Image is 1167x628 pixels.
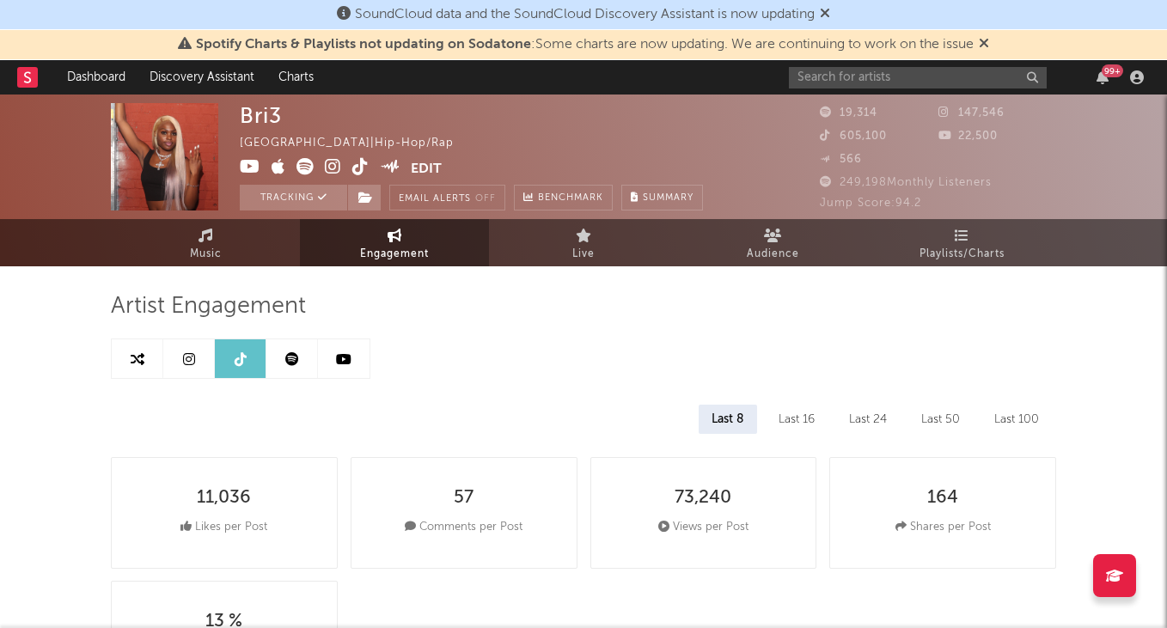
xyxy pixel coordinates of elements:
[240,133,474,154] div: [GEOGRAPHIC_DATA] | Hip-Hop/Rap
[789,67,1047,88] input: Search for artists
[196,38,531,52] span: Spotify Charts & Playlists not updating on Sodatone
[137,60,266,95] a: Discovery Assistant
[197,488,251,509] div: 11,036
[920,244,1005,265] span: Playlists/Charts
[938,107,1005,119] span: 147,546
[266,60,326,95] a: Charts
[1102,64,1123,77] div: 99 +
[454,488,474,509] div: 57
[360,244,429,265] span: Engagement
[927,488,958,509] div: 164
[658,517,748,538] div: Views per Post
[55,60,137,95] a: Dashboard
[475,194,496,204] em: Off
[867,219,1056,266] a: Playlists/Charts
[699,405,757,434] div: Last 8
[895,517,991,538] div: Shares per Post
[300,219,489,266] a: Engagement
[1097,70,1109,84] button: 99+
[820,131,887,142] span: 605,100
[405,517,522,538] div: Comments per Post
[820,107,877,119] span: 19,314
[820,198,921,209] span: Jump Score: 94.2
[572,244,595,265] span: Live
[766,405,828,434] div: Last 16
[747,244,799,265] span: Audience
[908,405,973,434] div: Last 50
[675,488,731,509] div: 73,240
[196,38,974,52] span: : Some charts are now updating. We are continuing to work on the issue
[621,185,703,210] button: Summary
[820,154,862,165] span: 566
[240,185,347,210] button: Tracking
[389,185,505,210] button: Email AlertsOff
[981,405,1052,434] div: Last 100
[240,103,282,128] div: Bri3
[190,244,222,265] span: Music
[111,219,300,266] a: Music
[514,185,613,210] a: Benchmark
[355,8,815,21] span: SoundCloud data and the SoundCloud Discovery Assistant is now updating
[180,517,267,538] div: Likes per Post
[836,405,900,434] div: Last 24
[489,219,678,266] a: Live
[979,38,989,52] span: Dismiss
[820,177,992,188] span: 249,198 Monthly Listeners
[820,8,830,21] span: Dismiss
[643,193,693,203] span: Summary
[938,131,998,142] span: 22,500
[678,219,867,266] a: Audience
[411,158,442,180] button: Edit
[538,188,603,209] span: Benchmark
[111,296,306,317] span: Artist Engagement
